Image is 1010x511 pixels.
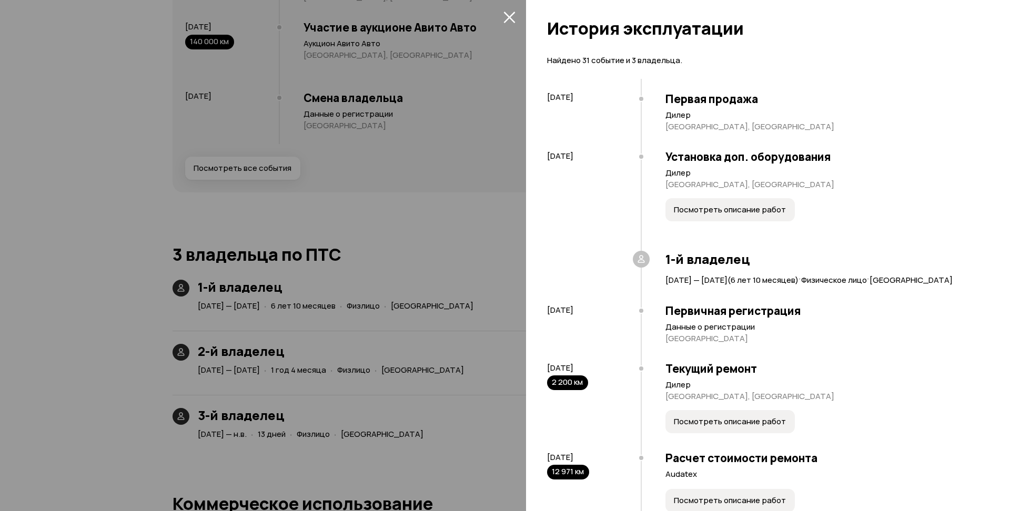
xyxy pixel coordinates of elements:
[665,168,978,178] p: Дилер
[665,179,978,190] p: [GEOGRAPHIC_DATA], [GEOGRAPHIC_DATA]
[665,380,978,390] p: Дилер
[665,391,978,402] p: [GEOGRAPHIC_DATA], [GEOGRAPHIC_DATA]
[665,150,978,163] h3: Установка доп. оборудования
[665,121,978,132] p: [GEOGRAPHIC_DATA], [GEOGRAPHIC_DATA]
[501,8,518,25] button: закрыть
[665,92,978,106] h3: Первая продажа
[674,495,786,506] span: Посмотреть описание работ
[665,304,978,318] h3: Первичная регистрация
[665,333,978,344] p: [GEOGRAPHIC_DATA]
[665,274,799,285] span: [DATE] — [DATE] ( 6 лет 10 месяцев )
[547,304,573,315] span: [DATE]
[665,451,978,465] h3: Расчет стоимости ремонта
[547,55,978,66] p: Найдено 31 событие и 3 владельца.
[867,269,870,287] span: ·
[665,110,978,120] p: Дилер
[870,274,953,285] span: [GEOGRAPHIC_DATA]
[799,269,801,287] span: ·
[547,452,573,463] span: [DATE]
[801,274,867,285] span: Физическое лицо
[665,198,795,221] button: Посмотреть описание работ
[665,469,978,479] p: Audatex
[547,150,573,161] span: [DATE]
[665,410,795,433] button: Посмотреть описание работ
[547,465,589,479] div: 12 971 км
[665,362,978,375] h3: Текущий ремонт
[547,375,588,390] div: 2 200 км
[547,91,573,103] span: [DATE]
[665,322,978,332] p: Данные о регистрации
[547,362,573,373] span: [DATE]
[674,205,786,215] span: Посмотреть описание работ
[674,416,786,427] span: Посмотреть описание работ
[665,252,978,267] h3: 1-й владелец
